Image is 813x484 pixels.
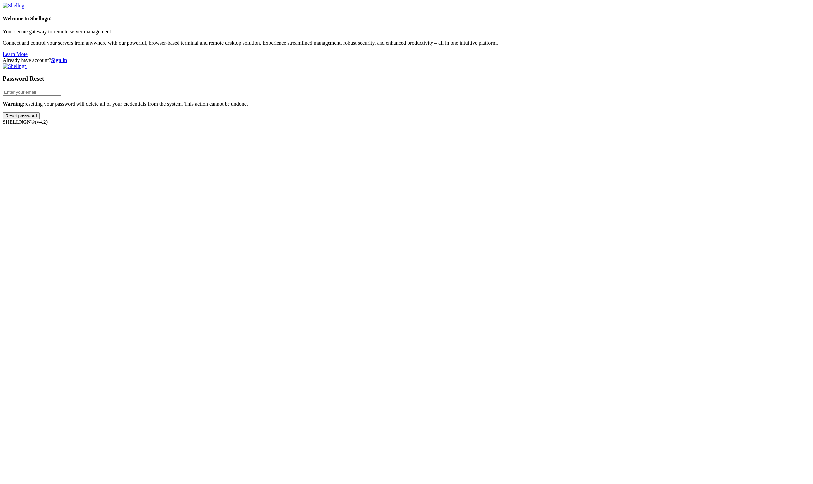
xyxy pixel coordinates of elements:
b: NGN [19,119,31,125]
span: SHELL © [3,119,48,125]
span: 4.2.0 [35,119,48,125]
h3: Password Reset [3,75,810,82]
div: Already have account? [3,57,810,63]
a: Sign in [51,57,67,63]
b: Warning: [3,101,25,107]
a: Learn More [3,51,28,57]
input: Reset password [3,112,40,119]
p: Connect and control your servers from anywhere with our powerful, browser-based terminal and remo... [3,40,810,46]
p: resetting your password will delete all of your credentials from the system. This action cannot b... [3,101,810,107]
p: Your secure gateway to remote server management. [3,29,810,35]
img: Shellngn [3,3,27,9]
input: Enter your email [3,89,61,96]
h4: Welcome to Shellngn! [3,16,810,22]
img: Shellngn [3,63,27,69]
